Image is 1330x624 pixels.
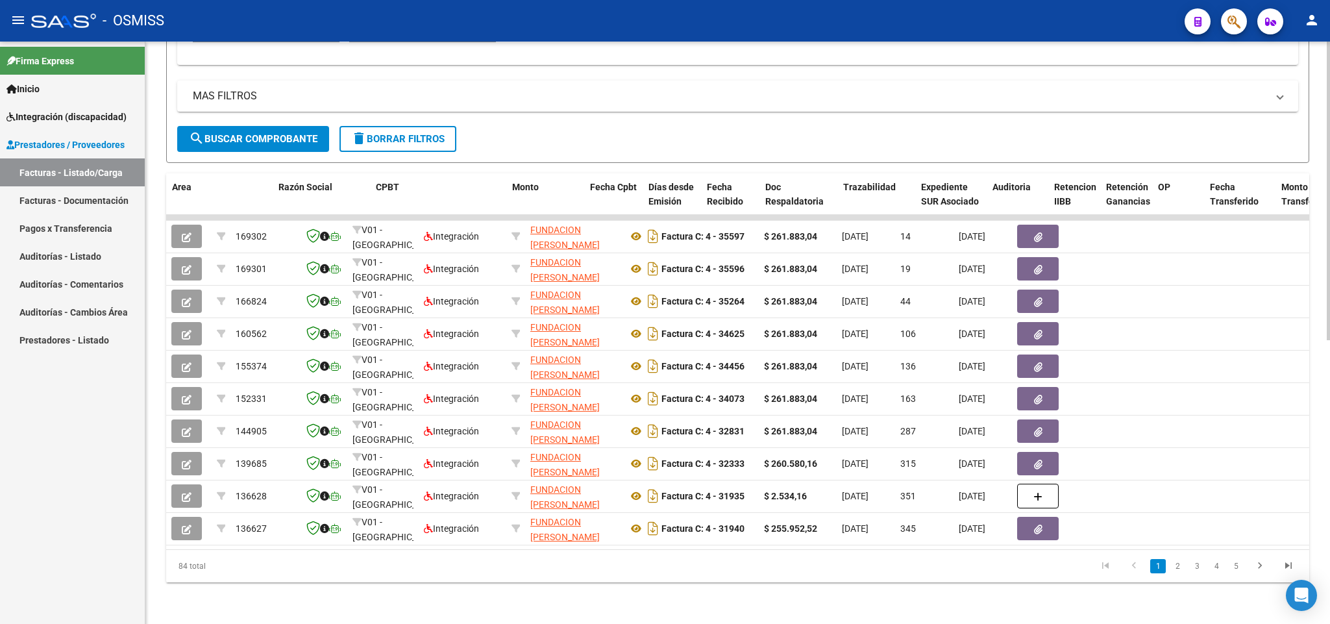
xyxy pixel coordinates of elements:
[764,329,817,339] strong: $ 261.883,04
[760,173,838,231] datatable-header-cell: Doc Respaldatoria
[661,393,745,404] strong: Factura C: 4 - 34073
[842,264,868,274] span: [DATE]
[707,182,743,207] span: Fecha Recibido
[1093,559,1118,573] a: go to first page
[648,182,694,207] span: Días desde Emisión
[1054,182,1096,207] span: Retencion IIBB
[764,231,817,242] strong: $ 261.883,04
[1168,555,1187,577] li: page 2
[6,82,40,96] span: Inicio
[1209,559,1224,573] a: 4
[959,231,985,242] span: [DATE]
[842,361,868,371] span: [DATE]
[1228,559,1244,573] a: 5
[6,138,125,152] span: Prestadores / Proveedores
[1276,559,1301,573] a: go to last page
[900,426,916,436] span: 287
[530,450,617,477] div: 30687298620
[764,458,817,469] strong: $ 260.580,16
[842,523,868,534] span: [DATE]
[764,393,817,404] strong: $ 261.883,04
[530,482,617,510] div: 30687298620
[530,355,600,380] span: FUNDACION [PERSON_NAME]
[959,426,985,436] span: [DATE]
[1153,173,1205,231] datatable-header-cell: OP
[661,264,745,274] strong: Factura C: 4 - 35596
[236,296,267,306] span: 166824
[177,81,1298,112] mat-expansion-panel-header: MAS FILTROS
[900,491,916,501] span: 351
[236,231,267,242] span: 169302
[838,173,916,231] datatable-header-cell: Trazabilidad
[1122,559,1146,573] a: go to previous page
[1101,173,1153,231] datatable-header-cell: Retención Ganancias
[900,329,916,339] span: 106
[645,518,661,539] i: Descargar documento
[424,264,479,274] span: Integración
[236,523,267,534] span: 136627
[530,452,600,477] span: FUNDACION [PERSON_NAME]
[530,288,617,315] div: 30687298620
[1106,182,1150,207] span: Retención Ganancias
[661,329,745,339] strong: Factura C: 4 - 34625
[921,182,979,207] span: Expediente SUR Asociado
[236,491,267,501] span: 136628
[530,225,600,250] span: FUNDACION [PERSON_NAME]
[900,296,911,306] span: 44
[530,515,617,542] div: 30687298620
[530,223,617,250] div: 30687298620
[424,361,479,371] span: Integración
[842,458,868,469] span: [DATE]
[1049,173,1101,231] datatable-header-cell: Retencion IIBB
[900,523,916,534] span: 345
[764,264,817,274] strong: $ 261.883,04
[6,54,74,68] span: Firma Express
[764,523,817,534] strong: $ 255.952,52
[236,329,267,339] span: 160562
[645,388,661,409] i: Descargar documento
[6,110,127,124] span: Integración (discapacidad)
[645,323,661,344] i: Descargar documento
[645,453,661,474] i: Descargar documento
[590,182,637,192] span: Fecha Cpbt
[842,426,868,436] span: [DATE]
[661,523,745,534] strong: Factura C: 4 - 31940
[1189,559,1205,573] a: 3
[661,458,745,469] strong: Factura C: 4 - 32333
[424,231,479,242] span: Integración
[530,418,617,445] div: 30687298620
[1158,182,1170,192] span: OP
[236,458,267,469] span: 139685
[900,264,911,274] span: 19
[189,131,204,146] mat-icon: search
[959,329,985,339] span: [DATE]
[645,291,661,312] i: Descargar documento
[530,255,617,282] div: 30687298620
[512,182,539,192] span: Monto
[842,231,868,242] span: [DATE]
[959,296,985,306] span: [DATE]
[103,6,164,35] span: - OSMISS
[236,426,267,436] span: 144905
[643,173,702,231] datatable-header-cell: Días desde Emisión
[424,426,479,436] span: Integración
[530,387,600,412] span: FUNDACION [PERSON_NAME]
[1148,555,1168,577] li: page 1
[1210,182,1259,207] span: Fecha Transferido
[987,173,1049,231] datatable-header-cell: Auditoria
[424,458,479,469] span: Integración
[530,517,600,542] span: FUNDACION [PERSON_NAME]
[236,393,267,404] span: 152331
[530,385,617,412] div: 30687298620
[376,182,399,192] span: CPBT
[339,126,456,152] button: Borrar Filtros
[530,257,600,282] span: FUNDACION [PERSON_NAME]
[764,426,817,436] strong: $ 261.883,04
[424,329,479,339] span: Integración
[842,296,868,306] span: [DATE]
[764,361,817,371] strong: $ 261.883,04
[172,182,191,192] span: Area
[1286,580,1317,611] div: Open Intercom Messenger
[585,173,643,231] datatable-header-cell: Fecha Cpbt
[1248,559,1272,573] a: go to next page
